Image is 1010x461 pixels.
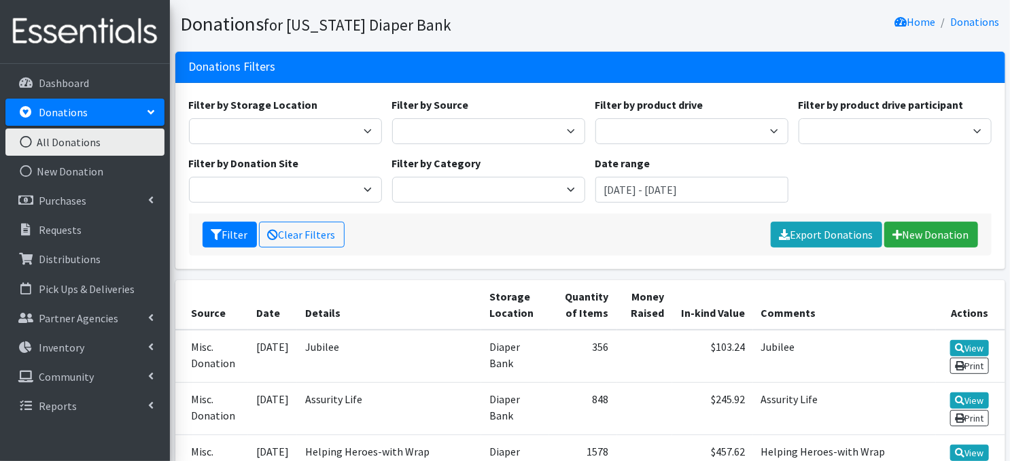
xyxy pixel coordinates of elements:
a: Reports [5,392,164,420]
label: Date range [595,155,650,171]
p: Inventory [39,341,84,354]
p: Partner Agencies [39,311,118,325]
a: Print [950,358,989,374]
td: Assurity Life [753,382,936,434]
a: View [950,392,989,409]
th: Date [248,280,297,330]
p: Community [39,370,94,383]
td: Assurity Life [297,382,482,434]
label: Filter by Category [392,155,481,171]
a: Donations [5,99,164,126]
p: Distributions [39,252,101,266]
td: Misc. Donation [175,330,248,383]
td: 848 [549,382,616,434]
th: Source [175,280,248,330]
a: All Donations [5,129,164,156]
small: for [US_STATE] Diaper Bank [264,15,452,35]
p: Requests [39,223,82,237]
a: Inventory [5,334,164,361]
p: Reports [39,399,77,413]
td: [DATE] [248,330,297,383]
label: Filter by Donation Site [189,155,299,171]
a: View [950,445,989,461]
th: Details [297,280,482,330]
a: New Donation [884,222,978,247]
a: Distributions [5,245,164,273]
td: 356 [549,330,616,383]
h1: Donations [181,12,585,36]
button: Filter [203,222,257,247]
a: Home [895,15,936,29]
td: Diaper Bank [481,330,549,383]
td: Jubilee [297,330,482,383]
a: Dashboard [5,69,164,97]
a: Print [950,410,989,426]
a: Pick Ups & Deliveries [5,275,164,303]
a: Partner Agencies [5,305,164,332]
th: Quantity of Items [549,280,616,330]
td: Diaper Bank [481,382,549,434]
th: Storage Location [481,280,549,330]
a: Community [5,363,164,390]
th: In-kind Value [672,280,752,330]
a: Clear Filters [259,222,345,247]
a: New Donation [5,158,164,185]
input: January 1, 2011 - December 31, 2011 [595,177,788,203]
td: $103.24 [672,330,752,383]
a: Export Donations [771,222,882,247]
a: Donations [951,15,1000,29]
td: [DATE] [248,382,297,434]
a: Purchases [5,187,164,214]
th: Money Raised [617,280,673,330]
a: Requests [5,216,164,243]
p: Purchases [39,194,86,207]
label: Filter by product drive participant [799,97,964,113]
td: $245.92 [672,382,752,434]
th: Comments [753,280,936,330]
h3: Donations Filters [189,60,276,74]
img: HumanEssentials [5,9,164,54]
p: Dashboard [39,76,89,90]
label: Filter by Source [392,97,469,113]
td: Jubilee [753,330,936,383]
label: Filter by product drive [595,97,703,113]
p: Pick Ups & Deliveries [39,282,135,296]
th: Actions [936,280,1005,330]
td: Misc. Donation [175,382,248,434]
label: Filter by Storage Location [189,97,318,113]
a: View [950,340,989,356]
p: Donations [39,105,88,119]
